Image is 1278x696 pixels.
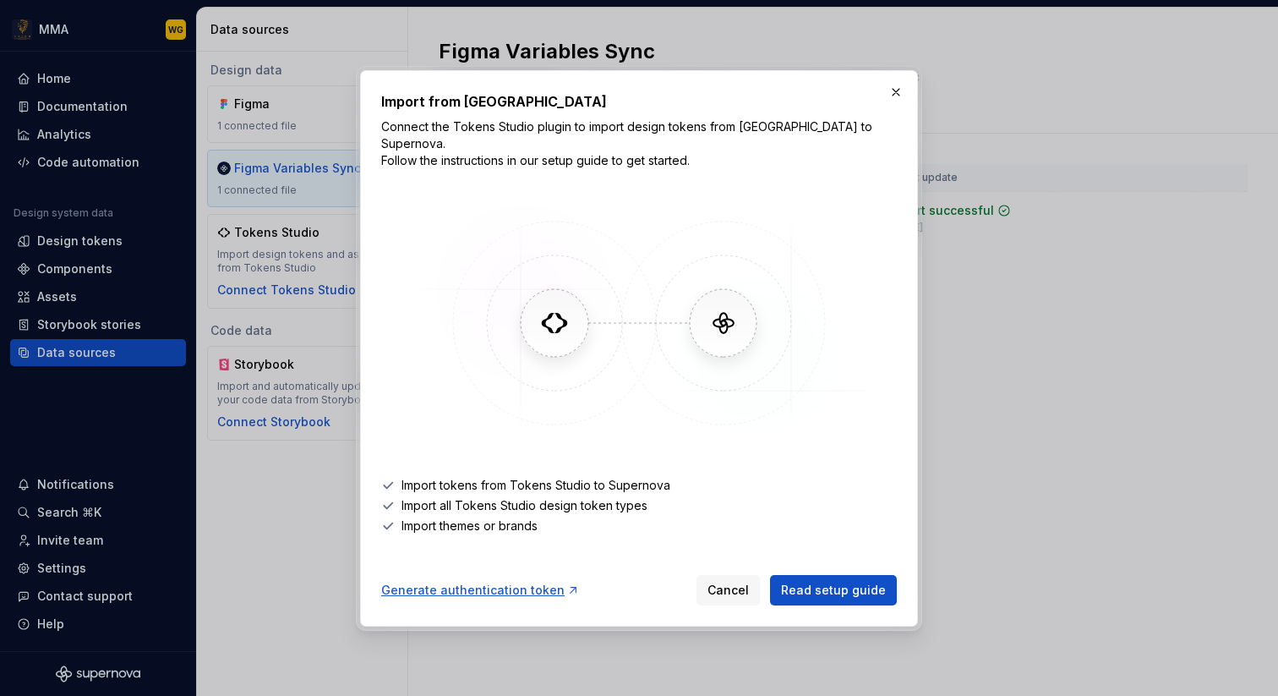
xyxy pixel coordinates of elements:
li: Import all Tokens Studio design token types [381,497,897,514]
button: Cancel [696,575,760,606]
li: Import tokens from Tokens Studio to Supernova [381,477,897,494]
li: Import themes or brands [381,518,897,534]
span: Cancel [707,582,749,599]
a: Read setup guide [770,575,897,606]
span: Read setup guide [781,582,886,599]
p: Connect the Tokens Studio plugin to import design tokens from [GEOGRAPHIC_DATA] to Supernova. Fol... [381,118,897,169]
h2: Import from [GEOGRAPHIC_DATA] [381,91,897,112]
a: Generate authentication token [381,582,580,599]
